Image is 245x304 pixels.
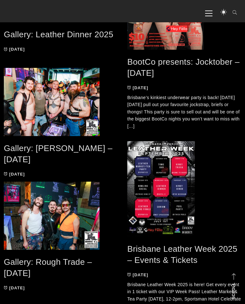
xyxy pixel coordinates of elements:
[127,272,148,277] a: [DATE]
[4,172,25,177] a: [DATE]
[4,286,25,290] a: [DATE]
[4,47,25,52] a: [DATE]
[4,30,113,39] a: Gallery: Leather Dinner 2025
[127,244,237,265] a: Brisbane Leather Week 2025 – Events & Tickets
[4,143,112,164] a: Gallery: [PERSON_NAME] – [DATE]
[4,257,92,278] a: Gallery: Rough Trade – [DATE]
[127,94,241,130] p: Brisbane’s kinkiest underwear party is back! [DATE][DATE] pull out your favourite jockstrap, brie...
[9,172,25,177] time: [DATE]
[9,47,25,52] time: [DATE]
[231,283,236,299] strong: Scroll
[127,85,148,90] a: [DATE]
[127,57,240,78] a: BootCo presents: Jocktober – [DATE]
[133,85,148,90] time: [DATE]
[133,272,148,277] time: [DATE]
[9,286,25,290] time: [DATE]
